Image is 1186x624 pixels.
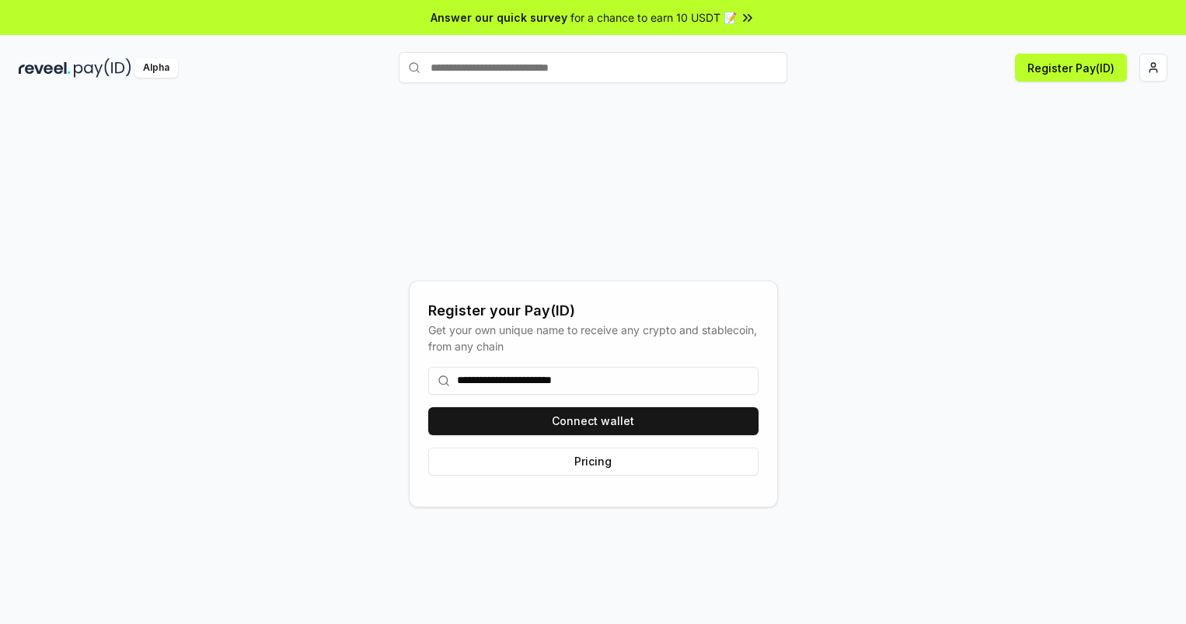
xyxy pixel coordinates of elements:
img: pay_id [74,58,131,78]
button: Register Pay(ID) [1015,54,1127,82]
span: Answer our quick survey [431,9,567,26]
img: reveel_dark [19,58,71,78]
div: Get your own unique name to receive any crypto and stablecoin, from any chain [428,322,759,354]
button: Pricing [428,448,759,476]
button: Connect wallet [428,407,759,435]
div: Alpha [134,58,178,78]
span: for a chance to earn 10 USDT 📝 [570,9,737,26]
div: Register your Pay(ID) [428,300,759,322]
